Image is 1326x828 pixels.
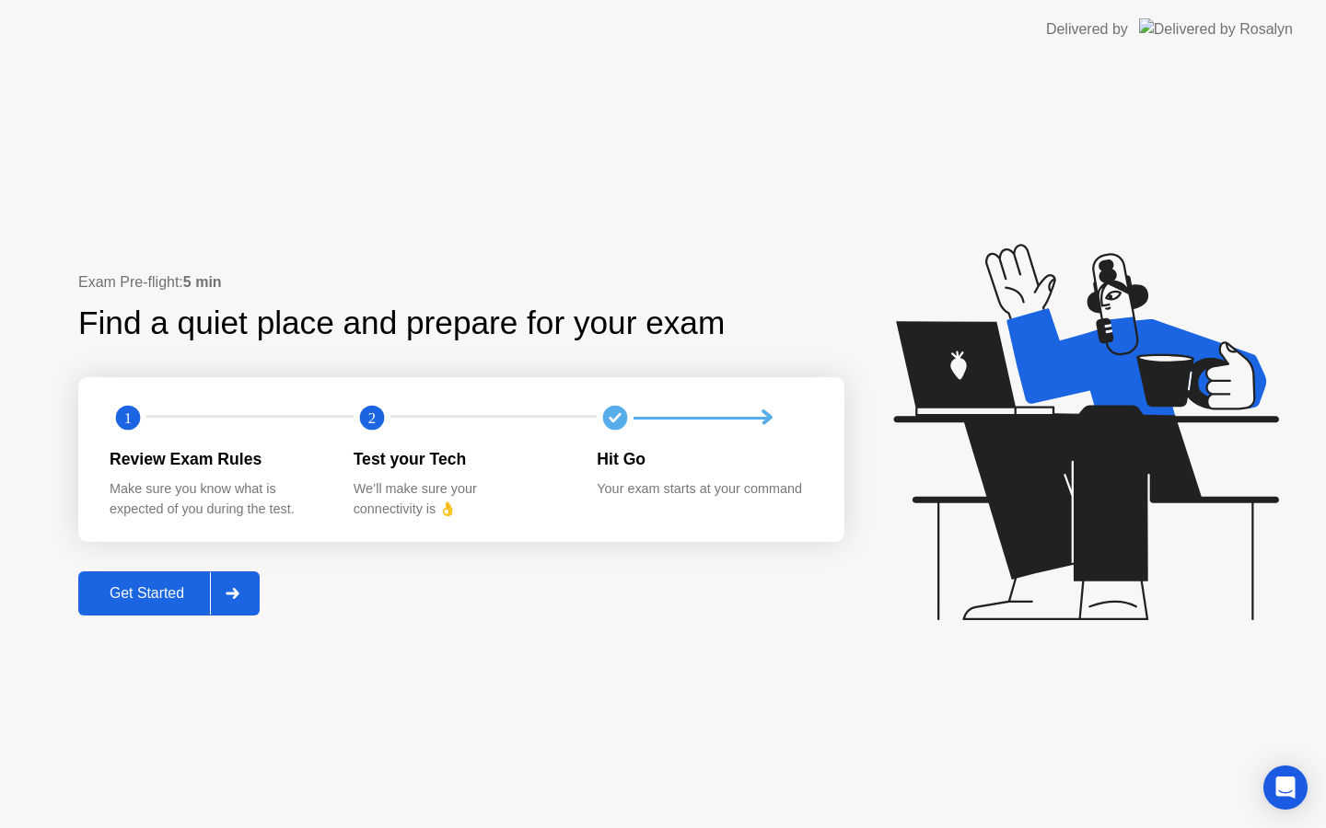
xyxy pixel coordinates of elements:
[354,479,568,519] div: We’ll make sure your connectivity is 👌
[597,479,811,500] div: Your exam starts at your command
[1263,765,1308,810] div: Open Intercom Messenger
[78,571,260,615] button: Get Started
[110,479,324,519] div: Make sure you know what is expected of you during the test.
[124,409,132,427] text: 1
[354,447,568,471] div: Test your Tech
[110,447,324,471] div: Review Exam Rules
[78,271,844,293] div: Exam Pre-flight:
[183,274,222,290] b: 5 min
[1046,18,1128,40] div: Delivered by
[84,585,210,602] div: Get Started
[597,447,811,471] div: Hit Go
[1139,18,1293,40] img: Delivered by Rosalyn
[368,409,376,427] text: 2
[78,299,727,348] div: Find a quiet place and prepare for your exam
